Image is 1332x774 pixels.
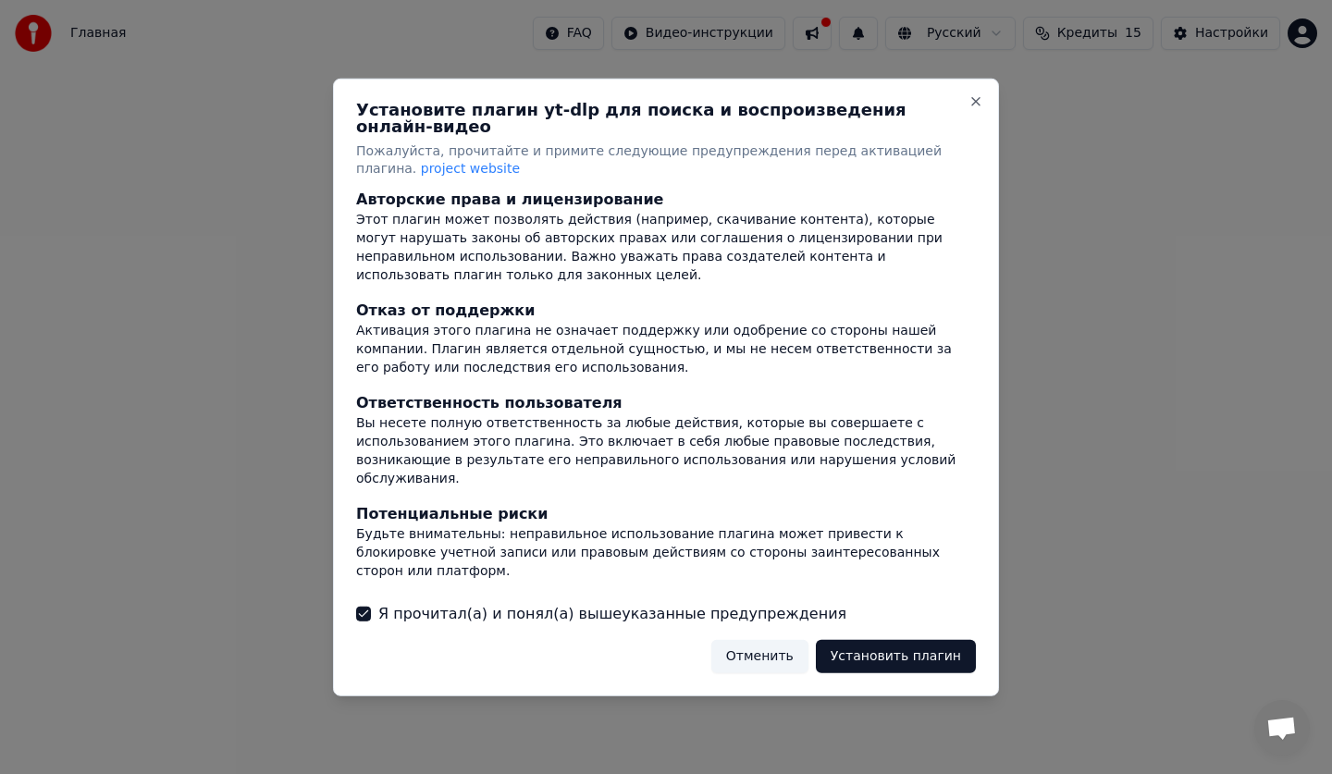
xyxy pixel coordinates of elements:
div: Авторские права и лицензирование [356,189,976,211]
label: Я прочитал(а) и понял(а) вышеуказанные предупреждения [378,603,846,625]
h2: Установите плагин yt-dlp для поиска и воспроизведения онлайн-видео [356,101,976,134]
div: Активация этого плагина не означает поддержку или одобрение со стороны нашей компании. Плагин явл... [356,322,976,377]
button: Установить плагин [816,640,976,673]
button: Отменить [711,640,808,673]
div: Вы несете полную ответственность за любые действия, которые вы совершаете с использованием этого ... [356,414,976,488]
div: Отказ от поддержки [356,300,976,322]
p: Пожалуйста, прочитайте и примите следующие предупреждения перед активацией плагина. [356,141,976,178]
div: Этот плагин может позволять действия (например, скачивание контента), которые могут нарушать зако... [356,211,976,285]
span: project website [421,161,520,176]
div: Будьте внимательны: неправильное использование плагина может привести к блокировке учетной записи... [356,525,976,581]
div: Ответственность пользователя [356,392,976,414]
div: Потенциальные риски [356,503,976,525]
